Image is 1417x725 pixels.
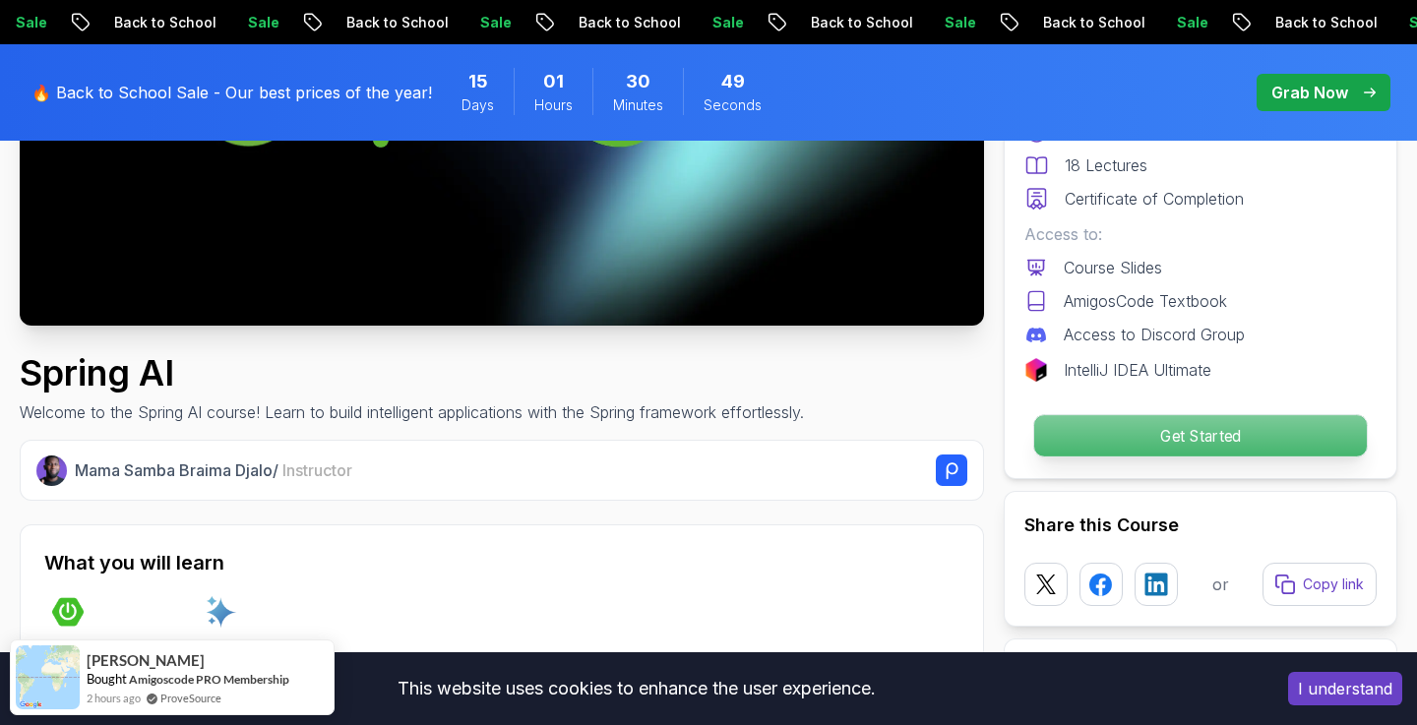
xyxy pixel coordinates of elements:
[1064,289,1227,313] p: AmigosCode Textbook
[1065,153,1147,177] p: 18 Lectures
[1027,13,1161,32] p: Back to School
[613,95,663,115] span: Minutes
[1161,13,1224,32] p: Sale
[129,672,289,687] a: Amigoscode PRO Membership
[331,13,464,32] p: Back to School
[87,652,205,669] span: [PERSON_NAME]
[534,95,573,115] span: Hours
[98,13,232,32] p: Back to School
[154,596,186,628] img: spring-framework logo
[20,353,804,393] h1: Spring AI
[543,68,564,95] span: 1 Hours
[704,95,762,115] span: Seconds
[929,13,992,32] p: Sale
[1064,323,1245,346] p: Access to Discord Group
[1034,415,1367,456] p: Get Started
[468,68,488,95] span: 15 Days
[795,13,929,32] p: Back to School
[87,690,141,706] span: 2 hours ago
[1024,222,1377,246] p: Access to:
[282,460,352,480] span: Instructor
[87,671,127,687] span: Bought
[462,95,494,115] span: Days
[626,68,650,95] span: 30 Minutes
[75,458,352,482] p: Mama Samba Braima Djalo /
[1260,13,1393,32] p: Back to School
[1024,512,1377,539] h2: Share this Course
[206,596,237,628] img: ai logo
[15,667,1259,710] div: This website uses cookies to enhance the user experience.
[1303,574,1364,594] p: Copy link
[1064,358,1211,382] p: IntelliJ IDEA Ultimate
[232,13,295,32] p: Sale
[1271,81,1348,104] p: Grab Now
[721,68,745,95] span: 49 Seconds
[20,400,804,424] p: Welcome to the Spring AI course! Learn to build intelligent applications with the Spring framewor...
[464,13,527,32] p: Sale
[257,596,288,628] img: openai logo
[1288,672,1402,705] button: Accept cookies
[1263,563,1377,606] button: Copy link
[160,690,221,706] a: ProveSource
[563,13,697,32] p: Back to School
[1065,187,1244,211] p: Certificate of Completion
[1064,256,1162,279] p: Course Slides
[31,81,432,104] p: 🔥 Back to School Sale - Our best prices of the year!
[1033,414,1368,457] button: Get Started
[697,13,760,32] p: Sale
[52,596,84,628] img: spring-boot logo
[1024,358,1048,382] img: jetbrains logo
[1212,573,1229,596] p: or
[44,549,959,576] h2: What you will learn
[36,455,67,486] img: Nelson Djalo
[103,596,135,628] img: spring-ai logo
[16,645,80,709] img: provesource social proof notification image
